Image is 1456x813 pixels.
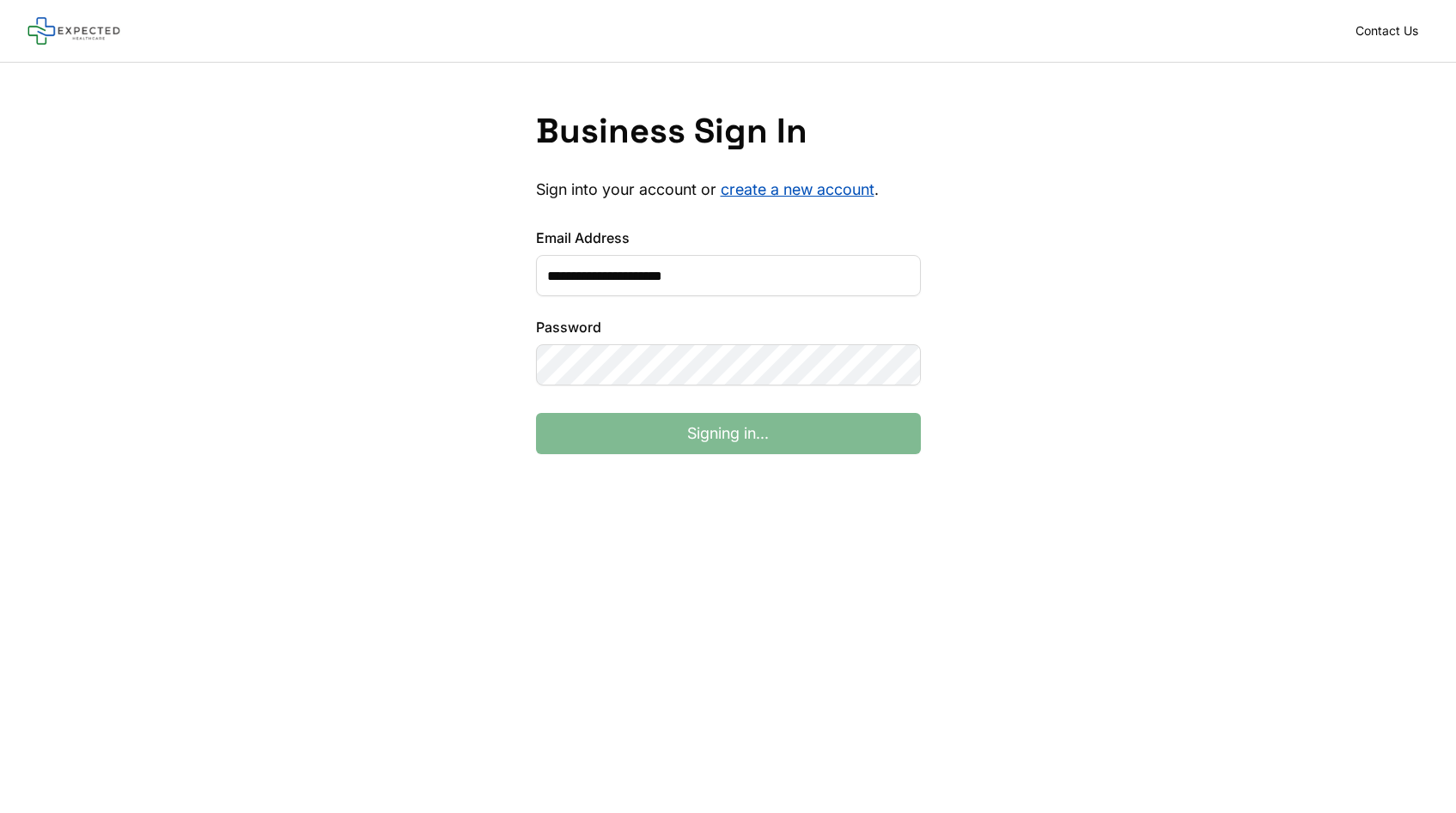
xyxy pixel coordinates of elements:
a: Contact Us [1345,19,1429,43]
h1: Business Sign In [536,111,921,152]
label: Email Address [536,228,921,248]
a: create a new account [721,180,874,198]
p: Sign into your account or . [536,179,921,200]
label: Password [536,317,921,337]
